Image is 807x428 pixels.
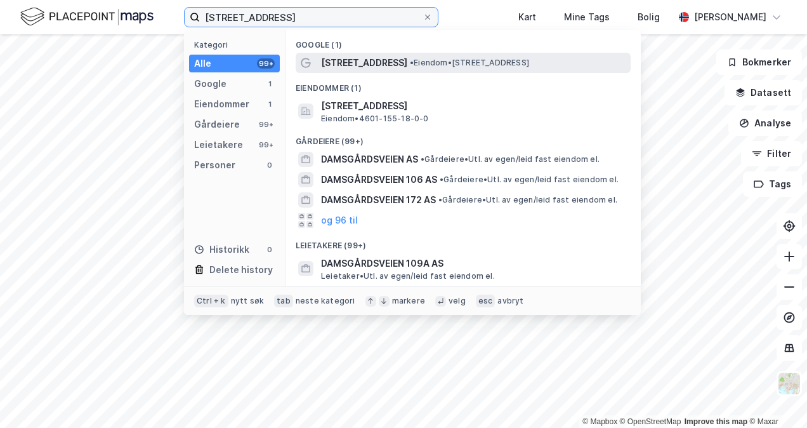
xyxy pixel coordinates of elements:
[564,10,610,25] div: Mine Tags
[265,99,275,109] div: 1
[285,73,641,96] div: Eiendommer (1)
[582,417,617,426] a: Mapbox
[728,110,802,136] button: Analyse
[321,192,436,208] span: DAMSGÅRDSVEIEN 172 AS
[449,296,466,306] div: velg
[638,10,660,25] div: Bolig
[194,76,226,91] div: Google
[321,55,407,70] span: [STREET_ADDRESS]
[518,10,536,25] div: Kart
[209,262,273,278] div: Delete history
[410,58,529,68] span: Eiendom • [STREET_ADDRESS]
[296,296,355,306] div: neste kategori
[285,126,641,149] div: Gårdeiere (99+)
[20,6,154,28] img: logo.f888ab2527a4732fd821a326f86c7f29.svg
[321,98,626,114] span: [STREET_ADDRESS]
[744,367,807,428] div: Kontrollprogram for chat
[194,40,280,50] div: Kategori
[694,10,766,25] div: [PERSON_NAME]
[321,152,418,167] span: DAMSGÅRDSVEIEN AS
[194,117,240,132] div: Gårdeiere
[265,79,275,89] div: 1
[257,58,275,69] div: 99+
[231,296,265,306] div: nytt søk
[438,195,617,205] span: Gårdeiere • Utl. av egen/leid fast eiendom el.
[716,50,802,75] button: Bokmerker
[257,119,275,130] div: 99+
[194,56,211,71] div: Alle
[200,8,423,27] input: Søk på adresse, matrikkel, gårdeiere, leietakere eller personer
[497,296,523,306] div: avbryt
[321,213,358,228] button: og 96 til
[321,256,626,271] span: DAMSGÅRDSVEIEN 109A AS
[421,154,424,164] span: •
[285,30,641,53] div: Google (1)
[257,140,275,150] div: 99+
[321,114,429,124] span: Eiendom • 4601-155-18-0-0
[421,154,600,164] span: Gårdeiere • Utl. av egen/leid fast eiendom el.
[321,172,437,187] span: DAMSGÅRDSVEIEN 106 AS
[410,58,414,67] span: •
[744,367,807,428] iframe: Chat Widget
[194,157,235,173] div: Personer
[741,141,802,166] button: Filter
[194,242,249,257] div: Historikk
[194,295,228,307] div: Ctrl + k
[265,244,275,255] div: 0
[194,137,243,152] div: Leietakere
[321,271,495,281] span: Leietaker • Utl. av egen/leid fast eiendom el.
[476,295,495,307] div: esc
[685,417,747,426] a: Improve this map
[194,97,249,112] div: Eiendommer
[274,295,293,307] div: tab
[725,80,802,105] button: Datasett
[620,417,681,426] a: OpenStreetMap
[265,160,275,170] div: 0
[440,175,619,185] span: Gårdeiere • Utl. av egen/leid fast eiendom el.
[440,175,443,184] span: •
[438,195,442,204] span: •
[285,231,641,253] div: Leietakere (99+)
[743,171,802,197] button: Tags
[392,296,425,306] div: markere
